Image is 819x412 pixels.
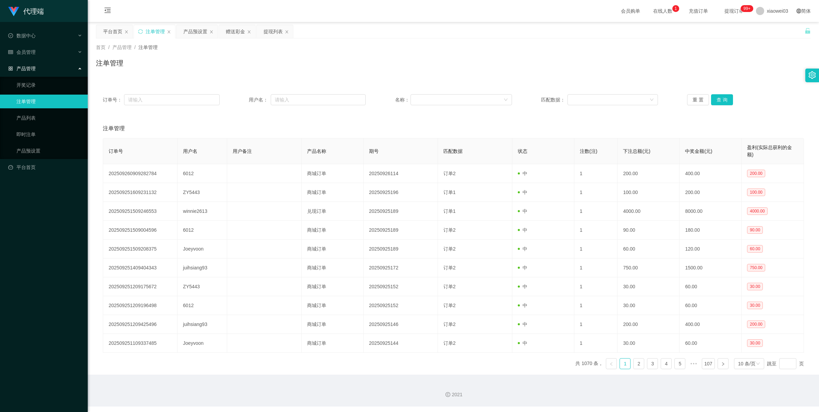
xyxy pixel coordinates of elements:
[808,71,816,79] i: 图标: setting
[680,202,742,221] td: 8000.00
[8,66,13,71] i: 图标: appstore-o
[747,302,763,309] span: 30.00
[103,164,178,183] td: 202509260909282784
[443,171,456,176] span: 订单2
[302,315,364,334] td: 商城订单
[443,322,456,327] span: 订单2
[741,5,753,12] sup: 1207
[618,315,680,334] td: 200.00
[178,296,227,315] td: 6012
[747,264,765,271] span: 750.00
[443,340,456,346] span: 订单2
[8,66,36,71] span: 产品管理
[518,171,527,176] span: 中
[711,94,733,105] button: 查 询
[738,359,756,369] div: 10 条/页
[747,145,792,157] span: 盈利(实际总获利的金额)
[443,265,456,270] span: 订单2
[369,148,379,154] span: 期号
[685,148,712,154] span: 中奖金额(元)
[364,258,438,277] td: 20250925172
[574,202,618,221] td: 1
[226,25,245,38] div: 赠送彩金
[8,50,13,54] i: 图标: table
[302,183,364,202] td: 商城订单
[796,9,801,13] i: 图标: global
[249,96,271,104] span: 用户名：
[680,258,742,277] td: 1500.00
[518,246,527,252] span: 中
[93,391,814,398] div: 2021
[138,45,158,50] span: 注单管理
[574,296,618,315] td: 1
[103,334,178,353] td: 202509251109337485
[178,240,227,258] td: Joeyvoon
[103,221,178,240] td: 202509251509004596
[687,94,709,105] button: 重 置
[364,240,438,258] td: 20250925189
[680,296,742,315] td: 60.00
[756,362,760,366] i: 图标: down
[680,277,742,296] td: 60.00
[633,358,644,369] li: 2
[183,25,207,38] div: 产品预设置
[103,124,125,133] span: 注单管理
[8,8,44,14] a: 代理端
[302,240,364,258] td: 商城订单
[647,359,658,369] a: 3
[302,334,364,353] td: 商城订单
[103,315,178,334] td: 202509251209425496
[364,221,438,240] td: 20250925189
[285,30,289,34] i: 图标: close
[574,277,618,296] td: 1
[674,5,677,12] p: 1
[364,334,438,353] td: 20250925144
[702,358,714,369] li: 107
[103,202,178,221] td: 202509251509246553
[178,277,227,296] td: ZY5443
[518,190,527,195] span: 中
[685,9,711,13] span: 充值订单
[574,183,618,202] td: 1
[16,128,82,141] a: 即时注单
[8,33,13,38] i: 图标: check-circle-o
[606,358,617,369] li: 上一页
[109,148,123,154] span: 订单号
[618,277,680,296] td: 30.00
[747,170,765,177] span: 200.00
[518,284,527,289] span: 中
[16,144,82,158] a: 产品预设置
[178,202,227,221] td: winnie2613
[138,29,143,34] i: 图标: sync
[518,208,527,214] span: 中
[307,148,326,154] span: 产品名称
[518,322,527,327] span: 中
[134,45,136,50] span: /
[443,190,456,195] span: 订单1
[680,221,742,240] td: 180.00
[747,339,763,347] span: 30.00
[574,258,618,277] td: 1
[96,58,123,68] h1: 注单管理
[688,358,699,369] li: 向后 5 页
[650,9,676,13] span: 在线人数
[364,315,438,334] td: 20250925146
[747,226,763,234] span: 90.00
[178,164,227,183] td: 6012
[395,96,411,104] span: 名称：
[8,160,82,174] a: 图标: dashboard平台首页
[247,30,251,34] i: 图标: close
[680,183,742,202] td: 200.00
[16,95,82,108] a: 注单管理
[747,320,765,328] span: 200.00
[8,33,36,38] span: 数据中心
[178,183,227,202] td: ZY5443
[680,164,742,183] td: 400.00
[302,164,364,183] td: 商城订单
[178,221,227,240] td: 6012
[103,25,122,38] div: 平台首页
[112,45,132,50] span: 产品管理
[675,359,685,369] a: 5
[364,164,438,183] td: 20250926114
